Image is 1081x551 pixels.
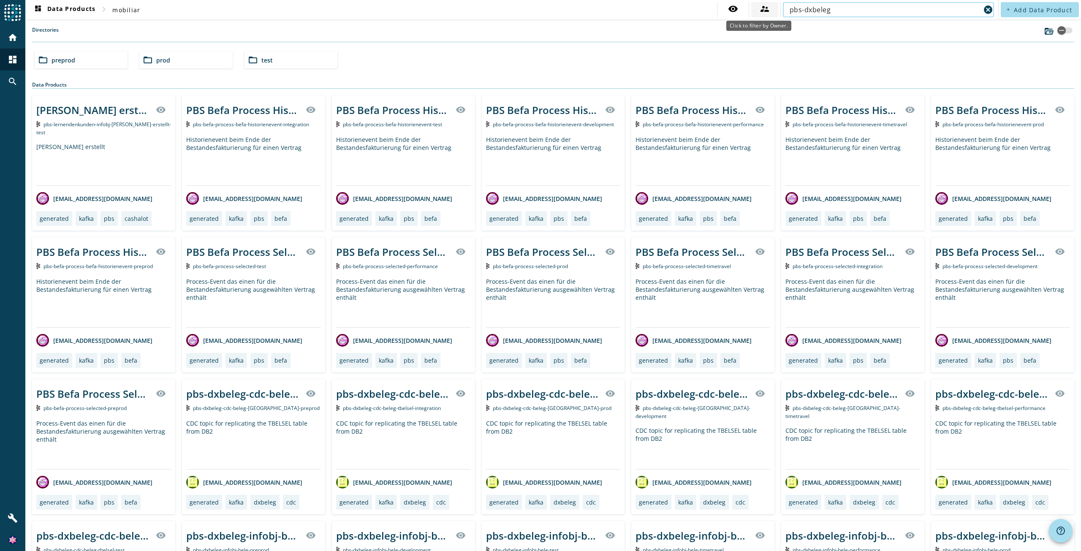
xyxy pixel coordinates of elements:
span: Kafka Topic: pbs-befa-process-befa-historienevent-test [343,121,442,128]
div: pbs [1003,214,1013,223]
div: PBS Befa Process Selected [336,245,451,259]
span: Kafka Topic: pbs-befa-process-befa-historienevent-timetravel [793,121,907,128]
span: Kafka Topic: pbs-befa-process-selected-prod [493,263,568,270]
div: pbs-dxbeleg-infobj-bele [186,529,301,543]
img: Kafka Topic: pbs-befa-process-befa-historienevent-prod [935,121,939,127]
div: kafka [978,498,993,506]
div: kafka [79,356,94,364]
mat-icon: visibility [755,388,765,399]
div: befa [574,214,587,223]
div: Process-Event das einen für die Bestandesfakturierung ausgewählten Vertrag enthält [935,277,1070,327]
span: Kafka Topic: pbs-befa-process-selected-preprod [43,404,127,412]
div: pbs [853,214,864,223]
div: PBS Befa Process Historienevent [36,245,151,259]
div: kafka [79,214,94,223]
div: generated [789,214,818,223]
span: test [261,56,273,64]
div: generated [939,214,968,223]
img: Kafka Topic: pbs-dxbeleg-cdc-beleg-tbelsel-integration [336,405,340,411]
div: [EMAIL_ADDRESS][DOMAIN_NAME] [935,334,1051,347]
div: Historienevent beim Ende der Bestandesfakturierung für einen Vertrag [36,277,171,327]
div: kafka [678,356,693,364]
div: Process-Event das einen für die Bestandesfakturierung ausgewählten Vertrag enthält [36,419,171,469]
div: generated [939,356,968,364]
div: CDC topic for replicating the TBELSEL table from DB2 [336,419,471,469]
input: Search (% or * for wildcards) [790,5,981,15]
div: [EMAIL_ADDRESS][DOMAIN_NAME] [36,192,152,205]
div: kafka [678,214,693,223]
mat-icon: visibility [755,247,765,257]
img: avatar [336,334,349,347]
mat-icon: add [1006,7,1010,12]
div: Historienevent beim Ende der Bestandesfakturierung für einen Vertrag [186,136,321,185]
div: generated [489,498,519,506]
div: kafka [978,356,993,364]
div: cdc [1035,498,1045,506]
img: avatar [785,334,798,347]
button: Clear [982,4,994,16]
div: pbs [104,214,114,223]
div: PBS Befa Process Historienevent [785,103,900,117]
button: Add Data Product [1001,2,1079,17]
div: generated [489,214,519,223]
span: Kafka Topic: pbs-dxbeleg-cdc-beleg-tbelsel-timetravel [785,404,900,420]
mat-icon: visibility [1055,247,1065,257]
span: Kafka Topic: pbs-befa-process-selected-timetravel [643,263,731,270]
div: PBS Befa Process Historienevent [336,103,451,117]
mat-icon: visibility [905,530,915,540]
div: generated [789,498,818,506]
div: PBS Befa Process Selected [636,245,750,259]
div: generated [340,498,369,506]
div: kafka [529,214,543,223]
div: dxbeleg [254,498,276,506]
img: avatar [785,192,798,205]
div: befa [574,356,587,364]
div: befa [724,214,736,223]
img: Kafka Topic: pbs-befa-process-befa-historienevent-preprod [36,263,40,269]
div: Data Products [32,81,1074,89]
span: Data Products [33,5,95,15]
div: kafka [678,498,693,506]
div: PBS Befa Process Selected [36,387,151,401]
img: Kafka Topic: pbs-befa-process-selected-preprod [36,405,40,411]
div: pbs [554,356,564,364]
span: Kafka Topic: pbs-dxbeleg-cdc-beleg-tbelsel-prod [493,404,611,412]
img: spoud-logo.svg [4,4,21,21]
mat-icon: home [8,33,18,43]
div: PBS Befa Process Selected [785,245,900,259]
div: cdc [586,498,596,506]
div: PBS Befa Process Selected [935,245,1050,259]
div: Process-Event das einen für die Bestandesfakturierung ausgewählten Vertrag enthält [636,277,770,327]
mat-icon: visibility [755,105,765,115]
mat-icon: cancel [983,5,993,15]
img: avatar [336,476,349,489]
img: avatar [636,476,648,489]
img: avatar [636,334,648,347]
img: Kafka Topic: pbs-befa-process-selected-test [186,263,190,269]
img: Kafka Topic: pbs-befa-process-selected-performance [336,263,340,269]
mat-icon: visibility [728,4,738,14]
span: Kafka Topic: pbs-befa-process-selected-test [193,263,266,270]
div: befa [874,214,886,223]
div: Click to filter by Owner. [726,21,791,31]
div: pbs [254,356,264,364]
div: [EMAIL_ADDRESS][DOMAIN_NAME] [486,192,602,205]
div: befa [874,356,886,364]
div: Historienevent beim Ende der Bestandesfakturierung für einen Vertrag [486,136,621,185]
div: PBS Befa Process Historienevent [935,103,1050,117]
div: pbs [404,214,414,223]
mat-icon: visibility [1055,105,1065,115]
span: preprod [52,56,75,64]
img: Kafka Topic: pbs-befa-process-befa-historienevent-test [336,121,340,127]
mat-icon: visibility [605,247,615,257]
div: pbs [1003,356,1013,364]
div: Historienevent beim Ende der Bestandesfakturierung für einen Vertrag [935,136,1070,185]
span: Kafka Topic: pbs-befa-process-selected-development [942,263,1038,270]
div: kafka [529,356,543,364]
div: Process-Event das einen für die Bestandesfakturierung ausgewählten Vertrag enthält [336,277,471,327]
div: cdc [885,498,895,506]
div: pbs-dxbeleg-cdc-beleg-[GEOGRAPHIC_DATA] [785,387,900,401]
mat-icon: visibility [306,530,316,540]
div: pbs [104,498,114,506]
img: Kafka Topic: pbs-dxbeleg-cdc-beleg-tbelsel-preprod [186,405,190,411]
